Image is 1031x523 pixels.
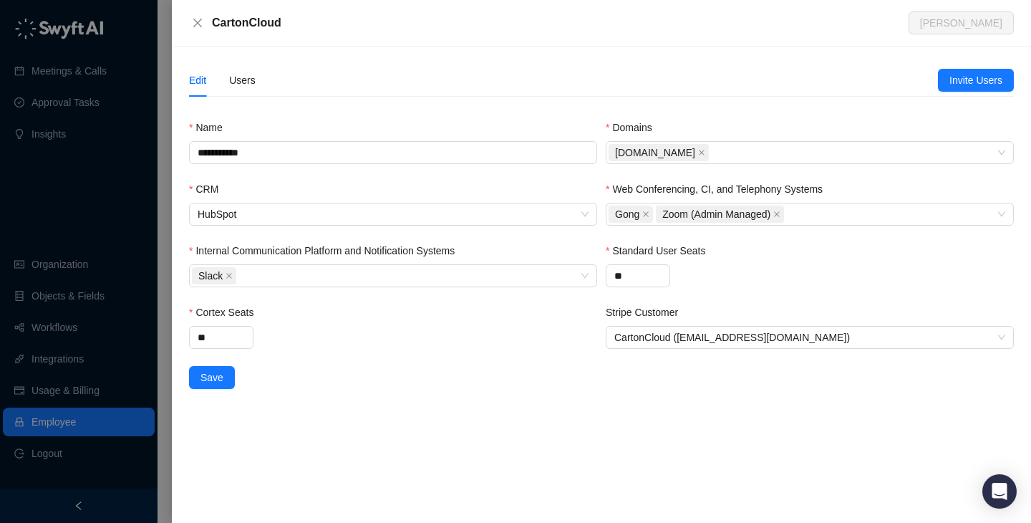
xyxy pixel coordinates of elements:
input: Web Conferencing, CI, and Telephony Systems [787,209,790,220]
div: CartonCloud [212,14,909,32]
label: CRM [189,181,228,197]
label: Domains [606,120,662,135]
label: Stripe Customer [606,304,688,320]
button: Close [189,14,206,32]
button: [PERSON_NAME] [909,11,1014,34]
label: Name [189,120,233,135]
button: Invite Users [938,69,1014,92]
input: Name [189,141,597,164]
input: Internal Communication Platform and Notification Systems [239,271,242,282]
input: Cortex Seats [190,327,253,348]
label: Cortex Seats [189,304,263,320]
span: Slack [198,268,223,284]
span: Invite Users [949,72,1002,88]
span: close [773,211,780,218]
span: HubSpot [198,203,589,225]
span: Zoom (Admin Managed) [656,206,784,223]
input: Domains [712,148,715,158]
button: Save [189,366,235,389]
label: Internal Communication Platform and Notification Systems [189,243,465,259]
span: CartonCloud (accounts@cartoncloud.com) [614,327,1005,348]
label: Web Conferencing, CI, and Telephony Systems [606,181,833,197]
span: [DOMAIN_NAME] [615,145,695,160]
span: close [192,17,203,29]
input: Standard User Seats [606,265,669,287]
span: close-circle [997,333,1006,342]
div: Open Intercom Messenger [982,474,1017,509]
span: close [698,149,705,156]
span: Zoom (Admin Managed) [662,206,770,222]
span: close [226,272,233,279]
span: close [642,211,649,218]
div: Users [229,72,256,88]
span: Slack [192,267,236,284]
span: cartoncloud.com [609,144,709,161]
div: Edit [189,72,206,88]
span: Gong [615,206,639,222]
label: Standard User Seats [606,243,715,259]
span: Gong [609,206,653,223]
span: Save [200,370,223,385]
